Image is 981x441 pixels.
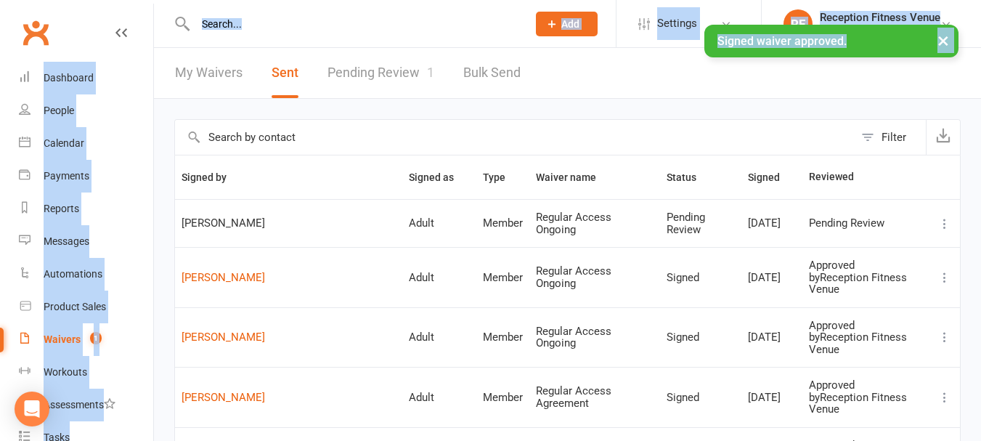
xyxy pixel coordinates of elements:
td: Adult [402,307,476,368]
div: by Reception Fitness Venue [809,272,923,296]
button: Type [483,169,521,186]
a: [PERSON_NAME] [182,331,396,344]
a: Clubworx [17,15,54,51]
td: Member [476,247,529,307]
div: Filter [882,129,906,146]
td: Signed [660,367,741,427]
div: People [44,105,74,116]
span: Signed as [409,171,470,183]
span: Status [667,171,712,183]
div: Product Sales [44,301,106,312]
td: Signed [660,307,741,368]
div: Regular Access Ongoing [536,211,654,235]
button: Sent [272,48,298,98]
div: Open Intercom Messenger [15,392,49,426]
td: Adult [402,199,476,247]
span: [PERSON_NAME] [182,217,396,230]
button: Add [536,12,598,36]
div: Calendar [44,137,84,149]
th: Reviewed [802,155,929,199]
div: Regular Access Ongoing [536,325,654,349]
div: Fitness Venue Whitsunday [820,24,940,37]
div: Waivers [44,333,81,345]
a: Dashboard [19,62,153,94]
a: Assessments [19,389,153,421]
div: Approved [809,320,923,332]
a: My Waivers [175,48,243,98]
button: Signed [748,169,796,186]
a: Reports [19,193,153,225]
span: 1 [427,65,434,80]
td: Adult [402,367,476,427]
a: Messages [19,225,153,258]
td: Adult [402,247,476,307]
td: Member [476,307,529,368]
a: Waivers 1 [19,323,153,356]
div: RF [783,9,813,39]
a: People [19,94,153,127]
div: Regular Access Ongoing [536,265,654,289]
a: Product Sales [19,291,153,323]
button: Signed by [182,169,243,186]
a: [PERSON_NAME] [182,392,396,404]
div: Approved [809,379,923,392]
span: Waiver name [536,171,612,183]
td: Member [476,199,529,247]
button: Waiver name [536,169,612,186]
div: Automations [44,268,102,280]
a: Workouts [19,356,153,389]
span: Type [483,171,521,183]
span: [DATE] [748,391,781,404]
div: Payments [44,170,89,182]
a: Payments [19,160,153,193]
span: [DATE] [748,271,781,284]
button: Filter [854,120,926,155]
span: Add [561,18,579,30]
td: Signed [660,247,741,307]
a: Calendar [19,127,153,160]
div: Approved [809,259,923,272]
td: Member [476,367,529,427]
td: Pending Review [660,199,741,247]
a: Bulk Send [463,48,521,98]
span: Settings [657,7,697,40]
a: Automations [19,258,153,291]
div: Assessments [44,399,115,410]
div: Messages [44,235,89,247]
div: Signed waiver approved. [704,25,958,57]
span: [DATE] [748,331,781,344]
div: Reception Fitness Venue [820,11,940,24]
div: Reports [44,203,79,214]
span: [DATE] [748,217,781,230]
div: by Reception Fitness Venue [809,331,923,355]
div: Dashboard [44,72,94,84]
button: Signed as [409,169,470,186]
input: Search by contact [175,120,854,155]
input: Search... [191,14,517,34]
span: Signed [748,171,796,183]
a: [PERSON_NAME] [182,272,396,284]
button: Status [667,169,712,186]
span: Signed by [182,171,243,183]
button: × [930,25,956,56]
a: Pending Review1 [327,48,434,98]
div: by Reception Fitness Venue [809,392,923,416]
span: 1 [90,332,102,344]
div: Pending Review [809,217,923,230]
div: Regular Access Agreement [536,385,654,409]
div: Workouts [44,366,87,378]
